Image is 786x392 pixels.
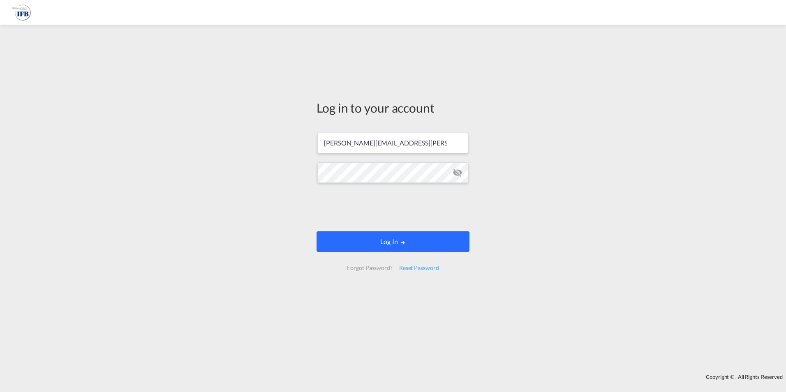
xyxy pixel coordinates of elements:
div: Forgot Password? [344,261,395,275]
img: b628ab10256c11eeb52753acbc15d091.png [12,3,31,22]
input: Enter email/phone number [317,133,468,153]
div: Log in to your account [317,99,469,116]
md-icon: icon-eye-off [453,168,462,178]
div: Reset Password [396,261,442,275]
button: LOGIN [317,231,469,252]
iframe: reCAPTCHA [331,191,455,223]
